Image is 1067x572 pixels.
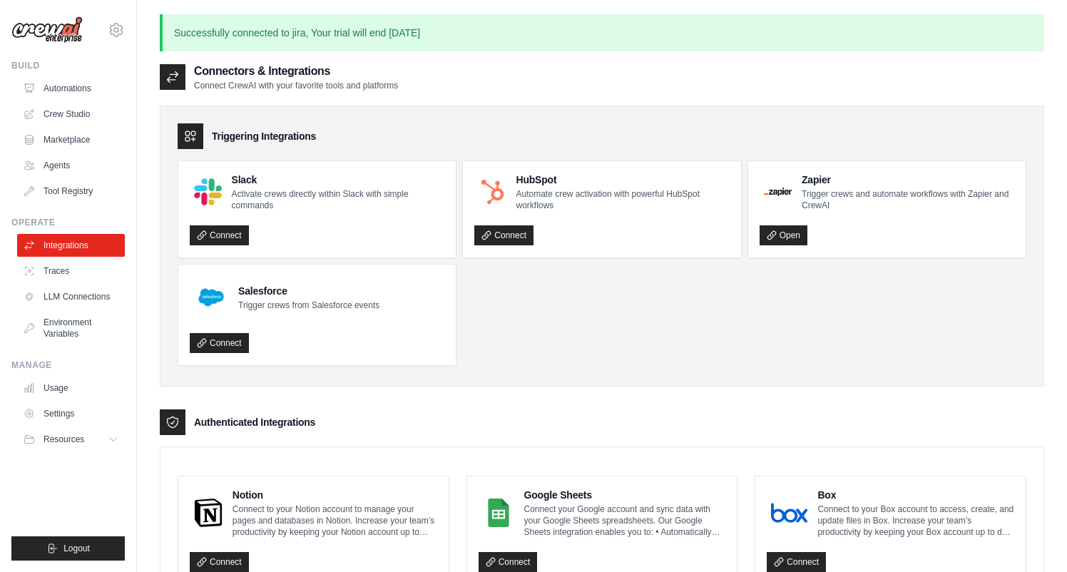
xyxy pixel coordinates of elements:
h4: Notion [233,488,437,502]
a: Marketplace [17,128,125,151]
a: Connect [767,552,826,572]
h3: Authenticated Integrations [194,415,315,429]
a: Usage [17,377,125,399]
img: Salesforce Logo [194,280,228,315]
img: HubSpot Logo [479,178,506,205]
div: Build [11,60,125,71]
a: Settings [17,402,125,425]
img: Notion Logo [194,499,223,527]
button: Logout [11,536,125,561]
button: Resources [17,428,125,451]
img: Slack Logo [194,178,222,206]
a: Crew Studio [17,103,125,126]
img: Google Sheets Logo [483,499,514,527]
p: Trigger crews from Salesforce events [238,300,379,311]
h2: Connectors & Integrations [194,63,398,80]
h4: Slack [232,173,445,187]
a: LLM Connections [17,285,125,308]
img: Zapier Logo [764,188,792,196]
a: Connect [190,225,249,245]
h3: Triggering Integrations [212,129,316,143]
p: Connect CrewAI with your favorite tools and platforms [194,80,398,91]
p: Trigger crews and automate workflows with Zapier and CrewAI [802,188,1014,211]
div: Operate [11,217,125,228]
p: Automate crew activation with powerful HubSpot workflows [516,188,730,211]
h4: Salesforce [238,284,379,298]
iframe: Chat Widget [996,504,1067,572]
p: Connect to your Notion account to manage your pages and databases in Notion. Increase your team’s... [233,504,437,538]
h4: Google Sheets [524,488,726,502]
p: Connect to your Box account to access, create, and update files in Box. Increase your team’s prod... [817,504,1014,538]
a: Environment Variables [17,311,125,345]
a: Open [760,225,807,245]
img: Logo [11,16,83,44]
a: Integrations [17,234,125,257]
a: Connect [479,552,538,572]
span: Logout [63,543,90,554]
div: Manage [11,359,125,371]
h4: Box [817,488,1014,502]
a: Agents [17,154,125,177]
p: Connect your Google account and sync data with your Google Sheets spreadsheets. Our Google Sheets... [524,504,726,538]
img: Box Logo [771,499,807,527]
h4: HubSpot [516,173,730,187]
a: Tool Registry [17,180,125,203]
a: Traces [17,260,125,282]
span: Resources [44,434,84,445]
a: Connect [474,225,533,245]
a: Connect [190,333,249,353]
h4: Zapier [802,173,1014,187]
p: Successfully connected to jira, Your trial will end [DATE] [160,14,1044,51]
a: Connect [190,552,249,572]
a: Automations [17,77,125,100]
p: Activate crews directly within Slack with simple commands [232,188,445,211]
